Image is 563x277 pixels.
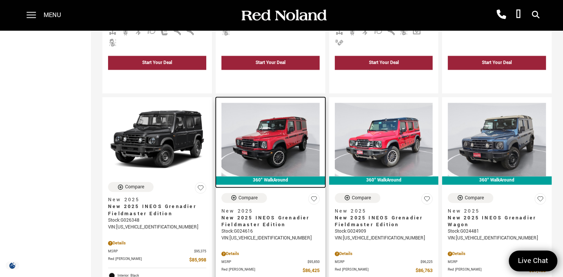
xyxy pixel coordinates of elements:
[4,261,21,269] section: Click to Open Cookie Consent Modal
[335,103,433,176] img: 2025 INEOS Grenadier Fieldmaster Edition
[221,259,307,264] span: MSRP
[221,193,267,203] button: Compare Vehicle
[386,27,395,33] span: Keyless Entry
[108,248,206,254] a: MSRP $95,375
[308,193,320,208] button: Save Vehicle
[514,256,552,266] span: Live Chat
[108,196,201,203] span: New 2025
[348,27,357,33] span: Backup Camera
[194,248,206,254] span: $95,375
[329,176,439,185] div: 360° WalkAround
[335,207,427,214] span: New 2025
[221,214,314,228] span: New 2025 INEOS Grenadier Fieldmaster Edition
[221,72,320,86] div: undefined - New 2025 INEOS Grenadier Fieldmaster Edition With Navigation & 4WD
[465,194,484,201] div: Compare
[108,56,206,70] div: Start Your Deal
[108,196,206,217] a: New 2025New 2025 INEOS Grenadier Fieldmaster Edition
[335,259,433,264] a: MSRP $96,225
[221,207,320,228] a: New 2025New 2025 INEOS Grenadier Fieldmaster Edition
[142,59,172,66] div: Start Your Deal
[221,28,231,33] span: Lane Warning
[335,72,433,86] div: undefined - New 2025 INEOS Grenadier Wagon With Navigation & 4WD
[221,228,320,235] div: Stock : G024616
[256,59,285,66] div: Start Your Deal
[420,259,433,264] span: $96,225
[147,27,156,33] span: Fog Lights
[335,250,433,257] div: Pricing Details - New 2025 INEOS Grenadier Fieldmaster Edition With Navigation & 4WD
[221,56,320,70] div: Start Your Deal
[448,228,546,235] div: Stock : G024481
[221,259,320,264] a: MSRP $95,850
[4,261,21,269] img: Opt-Out Icon
[482,59,512,66] div: Start Your Deal
[108,182,154,192] button: Compare Vehicle
[448,266,529,274] span: Red [PERSON_NAME]
[125,183,144,190] div: Compare
[448,250,546,257] div: Pricing Details - New 2025 INEOS Grenadier Wagon With Navigation & 4WD
[108,248,194,254] span: MSRP
[108,256,206,264] a: Red [PERSON_NAME] $85,998
[335,235,433,241] div: VIN: [US_VEHICLE_IDENTIFICATION_NUMBER]
[240,9,327,22] img: Red Noland Auto Group
[448,207,546,228] a: New 2025New 2025 INEOS Grenadier Wagon
[185,27,194,33] span: Keyless Entry
[335,266,433,274] a: Red [PERSON_NAME] $86,763
[238,194,258,201] div: Compare
[448,193,493,203] button: Compare Vehicle
[442,176,552,185] div: 360° WalkAround
[189,256,206,264] span: $85,998
[108,224,206,230] div: VIN: [US_VEHICLE_IDENTIFICATION_NUMBER]
[335,39,344,44] span: Parking Assist
[448,103,546,176] img: 2025 INEOS Grenadier Wagon
[448,214,540,228] span: New 2025 INEOS Grenadier Wagon
[108,217,206,224] div: Stock : G026348
[221,266,303,274] span: Red [PERSON_NAME]
[221,235,320,241] div: VIN: [US_VEHICLE_IDENTIFICATION_NUMBER]
[335,214,427,228] span: New 2025 INEOS Grenadier Fieldmaster Edition
[121,27,130,33] span: Backup Camera
[221,207,314,214] span: New 2025
[335,193,380,203] button: Compare Vehicle
[134,27,143,33] span: Bluetooth
[108,103,206,176] img: 2025 INEOS Grenadier Fieldmaster Edition
[108,27,117,33] span: AWD
[448,266,546,274] a: Red [PERSON_NAME] $87,483
[335,27,344,33] span: AWD
[108,239,206,246] div: Pricing Details - New 2025 INEOS Grenadier Fieldmaster Edition With Navigation & 4WD
[535,193,546,208] button: Save Vehicle
[335,207,433,228] a: New 2025New 2025 INEOS Grenadier Fieldmaster Edition
[108,39,117,44] span: Lane Warning
[335,266,416,274] span: Red [PERSON_NAME]
[416,266,433,274] span: $86,763
[307,259,320,264] span: $95,850
[173,27,182,33] span: Interior Accents
[221,266,320,274] a: Red [PERSON_NAME] $86,425
[352,194,371,201] div: Compare
[221,103,320,176] img: 2025 INEOS Grenadier Fieldmaster Edition
[335,228,433,235] div: Stock : G024909
[448,259,534,264] span: MSRP
[195,182,206,197] button: Save Vehicle
[108,72,206,86] div: undefined - New 2025 INEOS Grenadier Fieldmaster Edition With Navigation & 4WD
[216,176,325,185] div: 360° WalkAround
[448,72,546,86] div: undefined - New 2025 INEOS Grenadier Fieldmaster Edition With Navigation & 4WD
[221,250,320,257] div: Pricing Details - New 2025 INEOS Grenadier Fieldmaster Edition With Navigation & 4WD
[399,27,408,33] span: Lane Warning
[373,27,383,33] span: Fog Lights
[361,27,370,33] span: Bluetooth
[448,56,546,70] div: Start Your Deal
[303,266,320,274] span: $86,425
[335,259,421,264] span: MSRP
[448,259,546,264] a: MSRP $97,025
[369,59,398,66] div: Start Your Deal
[509,250,557,271] a: Live Chat
[448,235,546,241] div: VIN: [US_VEHICLE_IDENTIFICATION_NUMBER]
[412,27,421,33] span: Navigation Sys
[108,256,189,264] span: Red [PERSON_NAME]
[335,56,433,70] div: Start Your Deal
[160,27,169,33] span: Heated Seats
[448,207,540,214] span: New 2025
[108,203,201,217] span: New 2025 INEOS Grenadier Fieldmaster Edition
[421,193,433,208] button: Save Vehicle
